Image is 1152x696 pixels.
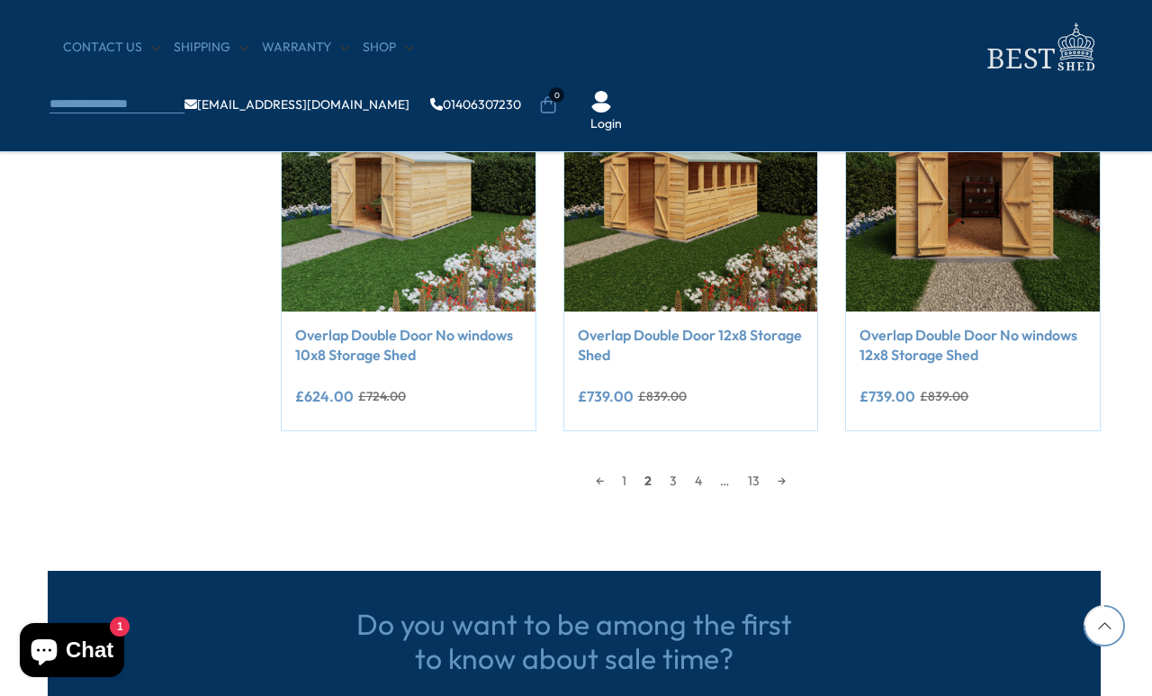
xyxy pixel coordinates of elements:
a: Overlap Double Door No windows 10x8 Storage Shed [295,325,522,366]
del: £839.00 [638,390,687,402]
a: CONTACT US [63,39,160,57]
h3: Do you want to be among the first to know about sale time? [349,607,799,676]
a: Warranty [262,39,349,57]
span: 2 [635,467,661,494]
ins: £739.00 [578,389,634,403]
img: User Icon [590,91,612,113]
a: 13 [739,467,769,494]
a: Overlap Double Door 12x8 Storage Shed [578,325,805,366]
a: 1 [613,467,635,494]
a: 01406307230 [430,98,521,111]
a: [EMAIL_ADDRESS][DOMAIN_NAME] [184,98,409,111]
del: £839.00 [920,390,968,402]
a: ← [587,467,613,494]
ins: £624.00 [295,389,354,403]
a: Login [590,115,622,133]
a: Overlap Double Door No windows 12x8 Storage Shed [859,325,1086,366]
ins: £739.00 [859,389,915,403]
a: 4 [686,467,711,494]
a: 3 [661,467,686,494]
img: logo [976,18,1102,77]
span: 0 [549,87,564,103]
a: → [769,467,795,494]
span: … [711,467,739,494]
a: Shipping [174,39,248,57]
a: 0 [539,96,557,114]
a: Shop [363,39,414,57]
del: £724.00 [358,390,406,402]
inbox-online-store-chat: Shopify online store chat [14,623,130,682]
